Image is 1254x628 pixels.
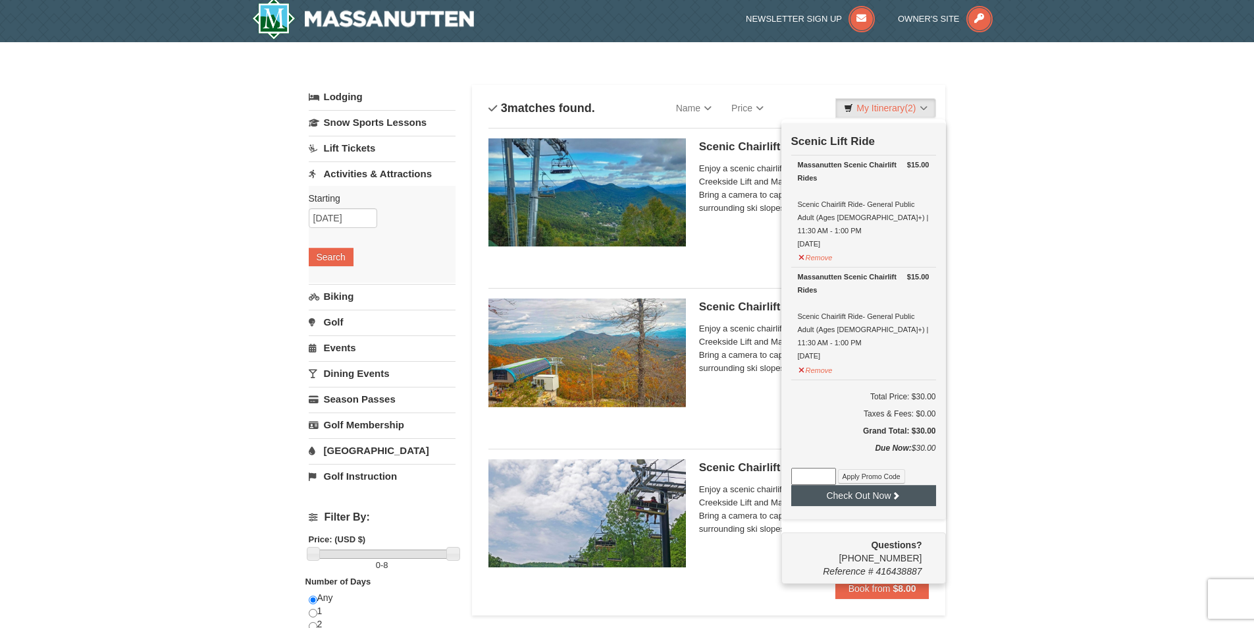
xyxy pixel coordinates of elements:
[791,135,875,148] strong: Scenic Lift Ride
[791,538,922,563] span: [PHONE_NUMBER]
[309,464,456,488] a: Golf Instruction
[309,284,456,308] a: Biking
[791,424,936,438] h5: Grand Total: $30.00
[871,540,922,550] strong: Questions?
[838,469,905,484] button: Apply Promo Code
[309,559,456,572] label: -
[907,270,929,283] strong: $15.00
[798,158,929,185] div: Massanutten Scenic Chairlift Rides
[791,390,936,403] h6: Total Price: $30.00
[501,101,508,115] span: 3
[798,158,929,250] div: Scenic Chairlift Ride- General Public Adult (Ages [DEMOGRAPHIC_DATA]+) | 11:30 AM - 1:00 PM [DATE]
[309,511,456,523] h4: Filter By:
[309,192,446,205] label: Starting
[849,583,891,594] span: Book from
[875,443,911,453] strong: Due Now:
[383,560,388,570] span: 8
[898,14,993,24] a: Owner's Site
[666,95,721,121] a: Name
[721,95,773,121] a: Price
[798,270,929,362] div: Scenic Chairlift Ride- General Public Adult (Ages [DEMOGRAPHIC_DATA]+) | 11:30 AM - 1:00 PM [DATE]
[791,442,936,468] div: $30.00
[823,566,873,577] span: Reference #
[893,583,916,594] strong: $8.00
[699,322,929,375] span: Enjoy a scenic chairlift ride up Massanutten’s signature Creekside Lift and Massanutten's NEW Pea...
[699,461,929,474] h5: Scenic Chairlift Ride | 1:00 PM - 2:30 PM
[798,360,833,377] button: Remove
[309,534,366,544] strong: Price: (USD $)
[699,140,929,154] h5: Scenic Chairlift Ride | 10:00 AM - 11:30 AM
[376,560,380,570] span: 0
[309,110,456,134] a: Snow Sports Lessons
[309,413,456,437] a: Golf Membership
[798,270,929,297] div: Massanutten Scenic Chairlift Rides
[488,299,686,407] img: 24896431-13-a88f1aaf.jpg
[875,566,922,577] span: 416438887
[746,14,875,24] a: Newsletter Sign Up
[309,335,456,360] a: Events
[305,577,371,586] strong: Number of Days
[898,14,960,24] span: Owner's Site
[835,98,935,118] a: My Itinerary(2)
[488,459,686,567] img: 24896431-9-664d1467.jpg
[309,248,353,266] button: Search
[309,310,456,334] a: Golf
[907,158,929,171] strong: $15.00
[699,162,929,215] span: Enjoy a scenic chairlift ride up Massanutten’s signature Creekside Lift and Massanutten's NEW Pea...
[798,248,833,264] button: Remove
[309,161,456,186] a: Activities & Attractions
[835,578,929,599] button: Book from $8.00
[699,300,929,314] h5: Scenic Chairlift Ride | 11:30 AM - 1:00 PM
[699,483,929,536] span: Enjoy a scenic chairlift ride up Massanutten’s signature Creekside Lift and Massanutten's NEW Pea...
[904,103,916,113] span: (2)
[488,138,686,246] img: 24896431-1-a2e2611b.jpg
[309,85,456,109] a: Lodging
[309,361,456,385] a: Dining Events
[791,407,936,420] div: Taxes & Fees: $0.00
[309,136,456,160] a: Lift Tickets
[309,387,456,411] a: Season Passes
[309,438,456,463] a: [GEOGRAPHIC_DATA]
[746,14,842,24] span: Newsletter Sign Up
[791,485,936,506] button: Check Out Now
[488,101,595,115] h4: matches found.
